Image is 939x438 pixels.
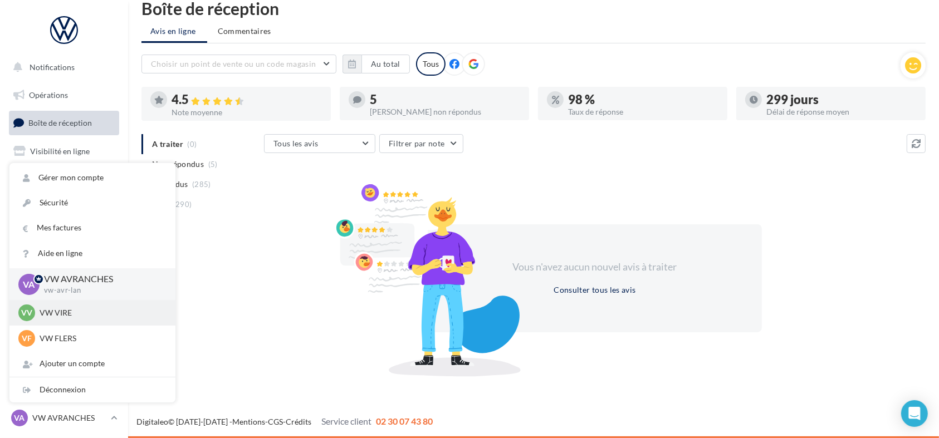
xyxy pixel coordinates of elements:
a: Visibilité en ligne [7,140,121,163]
button: Au total [343,55,410,73]
button: Notifications [7,56,117,79]
a: Contacts [7,195,121,218]
span: Non répondus [152,159,204,170]
div: Tous [416,52,446,76]
span: VA [14,412,25,424]
div: Délai de réponse moyen [766,108,917,116]
span: (285) [192,180,211,189]
span: Choisir un point de vente ou un code magasin [151,59,316,68]
div: 299 jours [766,93,917,106]
a: Opérations [7,83,121,107]
div: Vous n'avez aucun nouvel avis à traiter [499,260,691,274]
a: Digitaleo [136,417,168,426]
span: Tous les avis [273,139,319,148]
span: VF [22,333,32,344]
span: © [DATE]-[DATE] - - - [136,417,433,426]
span: (290) [173,200,192,209]
span: Boîte de réception [28,118,92,127]
p: VW VIRE [40,307,162,318]
p: VW FLERS [40,333,162,344]
button: Consulter tous les avis [549,283,640,297]
a: Campagnes DataOnDemand [7,315,121,348]
a: Calendrier [7,250,121,274]
div: 4.5 [172,93,322,106]
a: Campagnes [7,168,121,191]
a: Sécurité [9,190,175,215]
a: Aide en ligne [9,241,175,266]
a: PLV et print personnalisable [7,278,121,311]
p: VW AVRANCHES [44,273,158,286]
a: CGS [268,417,283,426]
div: Open Intercom Messenger [901,400,928,427]
a: VA VW AVRANCHES [9,407,119,429]
a: Médiathèque [7,223,121,246]
span: Notifications [30,62,75,72]
span: VV [21,307,32,318]
button: Au total [361,55,410,73]
span: Visibilité en ligne [30,146,90,156]
div: Ajouter un compte [9,351,175,376]
div: Taux de réponse [568,108,718,116]
a: Crédits [286,417,311,426]
div: 98 % [568,93,718,106]
span: Opérations [29,90,68,100]
a: Boîte de réception [7,111,121,135]
a: Gérer mon compte [9,165,175,190]
span: (5) [208,160,218,169]
a: Mes factures [9,215,175,240]
p: vw-avr-lan [44,286,158,296]
p: VW AVRANCHES [32,412,106,424]
div: Note moyenne [172,109,322,116]
span: VA [23,278,35,291]
div: [PERSON_NAME] non répondus [370,108,520,116]
button: Choisir un point de vente ou un code magasin [141,55,336,73]
span: Commentaires [218,26,271,37]
div: 5 [370,93,520,106]
div: Déconnexion [9,377,175,402]
span: 02 30 07 43 80 [376,416,433,426]
span: Service client [321,416,371,426]
a: Mentions [232,417,265,426]
button: Filtrer par note [379,134,463,153]
button: Tous les avis [264,134,375,153]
